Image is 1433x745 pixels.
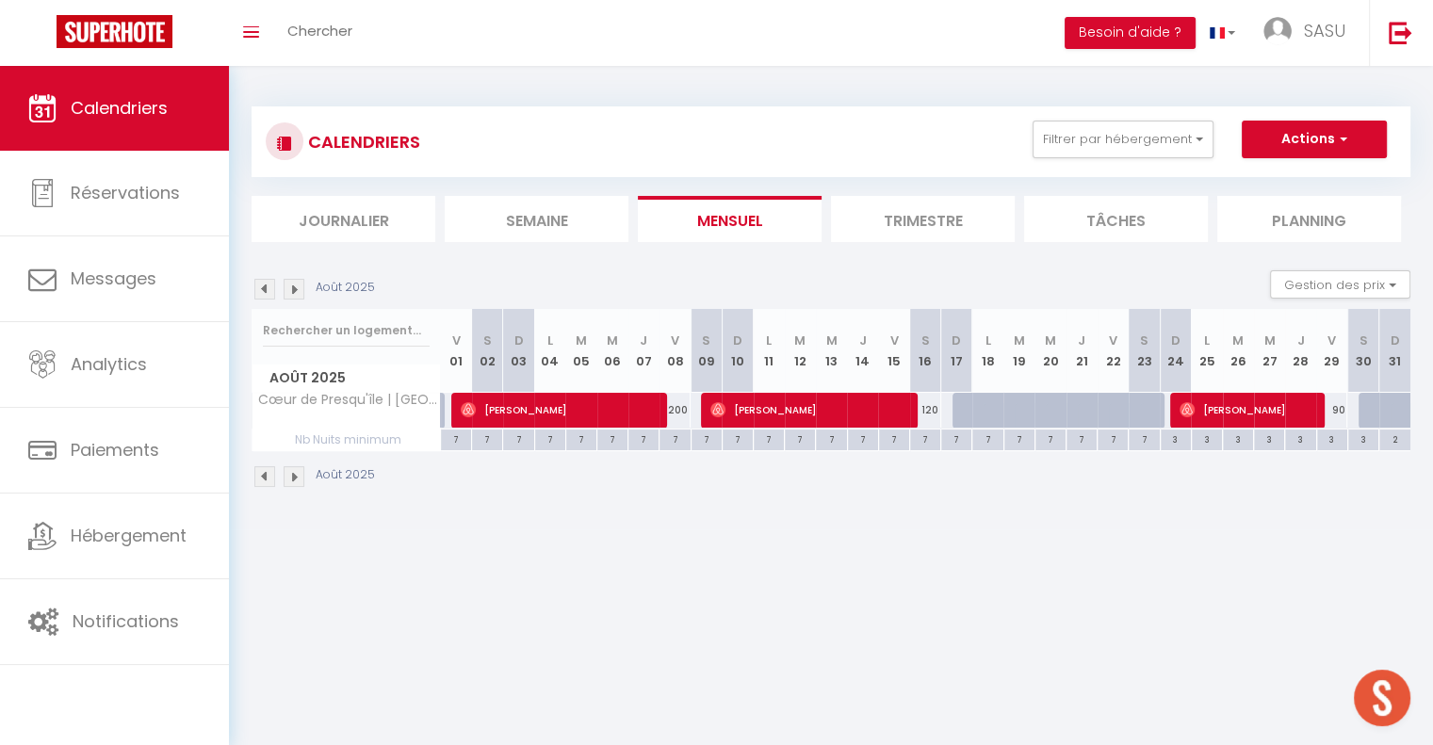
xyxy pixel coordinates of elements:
[722,309,753,393] th: 10
[816,309,847,393] th: 13
[910,429,940,447] div: 7
[1067,429,1097,447] div: 7
[1180,392,1314,428] span: [PERSON_NAME]
[514,332,524,349] abbr: D
[1263,17,1292,45] img: ...
[73,609,179,633] span: Notifications
[1379,309,1410,393] th: 31
[1078,332,1085,349] abbr: J
[597,309,628,393] th: 06
[1223,429,1253,447] div: 3
[1014,332,1025,349] abbr: M
[660,309,691,393] th: 08
[1317,429,1347,447] div: 3
[754,309,785,393] th: 11
[1285,309,1316,393] th: 28
[859,332,867,349] abbr: J
[1140,332,1148,349] abbr: S
[733,332,742,349] abbr: D
[660,429,690,447] div: 7
[910,393,941,428] div: 120
[535,429,565,447] div: 7
[547,332,553,349] abbr: L
[576,332,587,349] abbr: M
[1129,309,1160,393] th: 23
[1129,429,1159,447] div: 7
[1192,429,1222,447] div: 3
[831,196,1015,242] li: Trimestre
[534,309,565,393] th: 04
[1297,332,1305,349] abbr: J
[597,429,627,447] div: 7
[71,438,159,462] span: Paiements
[816,429,846,447] div: 7
[826,332,838,349] abbr: M
[1171,332,1181,349] abbr: D
[252,429,440,450] span: Nb Nuits minimum
[723,429,753,447] div: 7
[1035,429,1066,447] div: 7
[766,332,772,349] abbr: L
[1254,309,1285,393] th: 27
[255,393,444,407] span: Cœur de Presqu'île | [GEOGRAPHIC_DATA] avec jardin
[252,196,435,242] li: Journalier
[628,309,660,393] th: 07
[57,15,172,48] img: Super Booking
[640,332,647,349] abbr: J
[1359,332,1367,349] abbr: S
[660,393,691,428] div: 200
[1304,19,1345,42] span: SASU
[1098,309,1129,393] th: 22
[565,309,596,393] th: 05
[503,429,533,447] div: 7
[1316,393,1347,428] div: 90
[1160,309,1191,393] th: 24
[1347,309,1378,393] th: 30
[1045,332,1056,349] abbr: M
[1033,121,1213,158] button: Filtrer par hébergement
[71,181,180,204] span: Réservations
[1316,309,1347,393] th: 29
[710,392,907,428] span: [PERSON_NAME]
[1354,670,1410,726] div: Ouvrir le chat
[1285,429,1315,447] div: 3
[1379,429,1410,447] div: 2
[878,309,909,393] th: 15
[607,332,618,349] abbr: M
[921,332,930,349] abbr: S
[1217,196,1401,242] li: Planning
[941,309,972,393] th: 17
[1098,429,1128,447] div: 7
[952,332,961,349] abbr: D
[1254,429,1284,447] div: 3
[910,309,941,393] th: 16
[638,196,822,242] li: Mensuel
[785,309,816,393] th: 12
[1389,21,1412,44] img: logout
[472,309,503,393] th: 02
[794,332,806,349] abbr: M
[316,279,375,297] p: Août 2025
[1024,196,1208,242] li: Tâches
[1191,309,1222,393] th: 25
[316,466,375,484] p: Août 2025
[1263,332,1275,349] abbr: M
[1232,332,1244,349] abbr: M
[692,429,722,447] div: 7
[754,429,784,447] div: 7
[503,309,534,393] th: 03
[879,429,909,447] div: 7
[441,309,472,393] th: 01
[452,332,461,349] abbr: V
[252,364,440,392] span: Août 2025
[1109,332,1117,349] abbr: V
[1270,270,1410,299] button: Gestion des prix
[972,309,1003,393] th: 18
[566,429,596,447] div: 7
[472,429,502,447] div: 7
[263,314,430,348] input: Rechercher un logement...
[1161,429,1191,447] div: 3
[71,524,187,547] span: Hébergement
[1004,429,1034,447] div: 7
[1003,309,1034,393] th: 19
